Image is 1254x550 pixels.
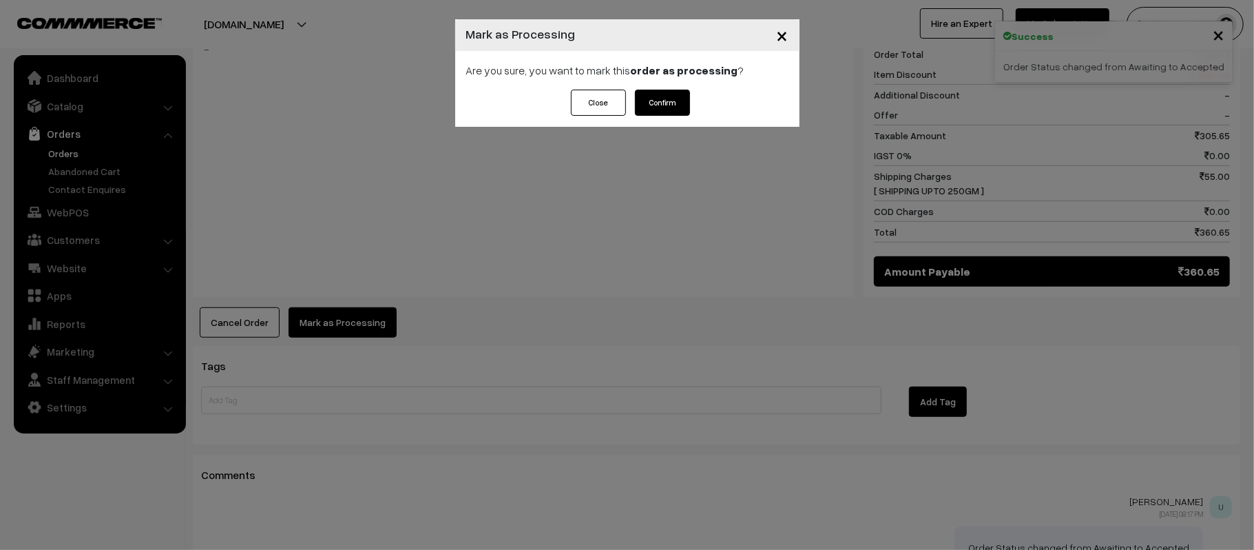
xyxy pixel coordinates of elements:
button: Confirm [635,90,690,116]
span: × [777,22,788,48]
h4: Mark as Processing [466,25,576,43]
button: Close [571,90,626,116]
div: Are you sure, you want to mark this ? [455,51,800,90]
button: Close [766,14,800,57]
strong: order as processing [631,63,738,77]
